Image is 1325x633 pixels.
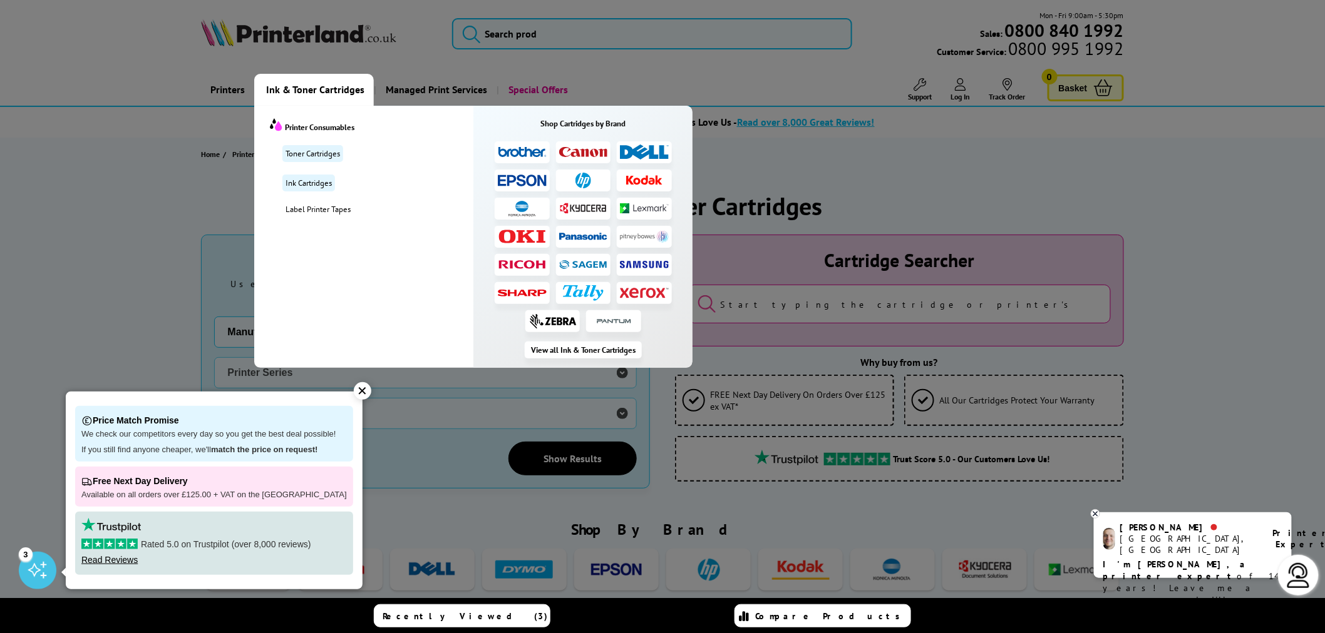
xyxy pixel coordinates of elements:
[620,287,669,298] img: Xerox Ink and Toner Cartridges
[1103,559,1249,582] b: I'm [PERSON_NAME], a printer expert
[282,145,343,162] a: Toner Cartridges
[755,610,907,622] span: Compare Products
[1103,559,1282,618] p: of 14 years! Leave me a message and I'll respond ASAP
[81,412,347,429] p: Price Match Promise
[1120,522,1257,533] div: [PERSON_NAME]
[620,231,669,243] img: Pitney Bowes Ink and Toner Cartridges
[559,147,608,157] img: Canon Ink and Toner Cartridges
[211,445,317,454] strong: match the price on request!
[498,290,547,296] img: Sharp consumables
[735,604,911,627] a: Compare Products
[620,144,669,160] img: Dell Ink and Toner Cartridges
[620,203,669,213] img: Lexmark Ink and Toner Cartridges
[563,285,603,301] img: Tally Ink and Toner Cartridges
[1103,528,1115,550] img: ashley-livechat.png
[575,173,591,188] img: Hp Ink and Toner Cartridges
[81,490,347,500] p: Available on all orders over £125.00 + VAT on the [GEOGRAPHIC_DATA]
[508,201,535,216] img: Konica Minolta Ink and Toner Cartridges
[594,313,634,329] img: Pantum Toner Cartridges
[254,74,374,106] a: Ink & Toner Cartridges
[282,204,473,215] a: Label Printer Tapes
[473,118,693,129] div: Shop Cartridges by Brand
[498,146,547,158] img: Brother Ink and Toner Cartridges
[374,604,550,627] a: Recently Viewed (3)
[559,202,608,214] img: Kyocera Ink and Toner Cartridges
[270,118,473,133] div: Printer Consumables
[1120,533,1257,555] div: [GEOGRAPHIC_DATA], [GEOGRAPHIC_DATA]
[81,555,138,565] a: Read Reviews
[282,175,335,191] a: Ink Cartridges
[620,261,669,268] img: Samsung Toner Cartridges
[498,260,547,269] img: Ricoh Ink and Toner Cartridges
[81,539,347,550] p: Rated 5.0 on Trustpilot (over 8,000 reviews)
[266,74,364,106] span: Ink & Toner Cartridges
[559,260,608,270] img: Sagem Ink and Toner Cartridges
[81,539,138,549] img: stars-5.svg
[498,230,547,243] img: OKI Ink and Toner Cartridges
[620,175,669,185] img: Kodak Ink and Toner Cartridges
[1286,563,1311,588] img: user-headset-light.svg
[19,547,33,561] div: 3
[525,342,642,358] a: View all Ink & Toner Cartridges
[498,175,547,186] img: Epson Ink and Toner Cartridges
[383,610,548,622] span: Recently Viewed (3)
[81,429,347,440] p: We check our competitors every day so you get the best deal possible!
[354,382,371,400] div: ✕
[81,445,347,455] p: If you still find anyone cheaper, we'll
[81,473,347,490] p: Free Next Day Delivery
[559,233,608,240] img: Panasonic Ink and Toner Cartridges
[529,313,577,329] img: Zebra ribbons
[81,518,141,532] img: trustpilot rating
